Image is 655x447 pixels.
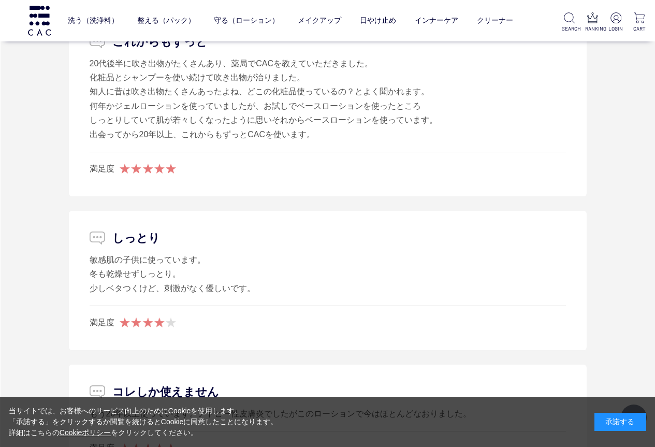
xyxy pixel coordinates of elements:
[360,8,396,34] a: 日やけ止め
[9,406,278,438] div: 当サイトでは、お客様へのサービス向上のためにCookieを使用します。 「承諾する」をクリックするか閲覧を続けるとCookieに同意したことになります。 詳細はこちらの をクリックしてください。
[90,253,566,295] div: 敏感肌の子供に使っています。 冬も乾燥せずしっとり。 少しベタつくけど、刺激がなく優しいです。
[608,25,623,33] p: LOGIN
[594,413,646,431] div: 承諾する
[585,25,600,33] p: RANKING
[90,56,566,141] div: 20代後半に吹き出物がたくさんあり、薬局でCACを教えていただきました。 化粧品とシャンプーを使い続けて吹き出物が治りました。 知人に昔は吹き出物たくさんあったよね、どこの化粧品使っているの？と...
[26,6,52,35] img: logo
[90,316,114,329] div: 満足度
[562,25,577,33] p: SEARCH
[298,8,341,34] a: メイクアップ
[415,8,458,34] a: インナーケア
[60,428,111,437] a: Cookieポリシー
[477,8,513,34] a: クリーナー
[137,8,195,34] a: 整える（パック）
[585,12,600,33] a: RANKING
[562,12,577,33] a: SEARCH
[90,383,566,400] p: コレしか使えません
[214,8,279,34] a: 守る（ローション）
[90,163,114,175] div: 満足度
[632,12,647,33] a: CART
[68,8,119,34] a: 洗う（洗浄料）
[608,12,623,33] a: LOGIN
[632,25,647,33] p: CART
[90,229,566,247] p: しっとり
